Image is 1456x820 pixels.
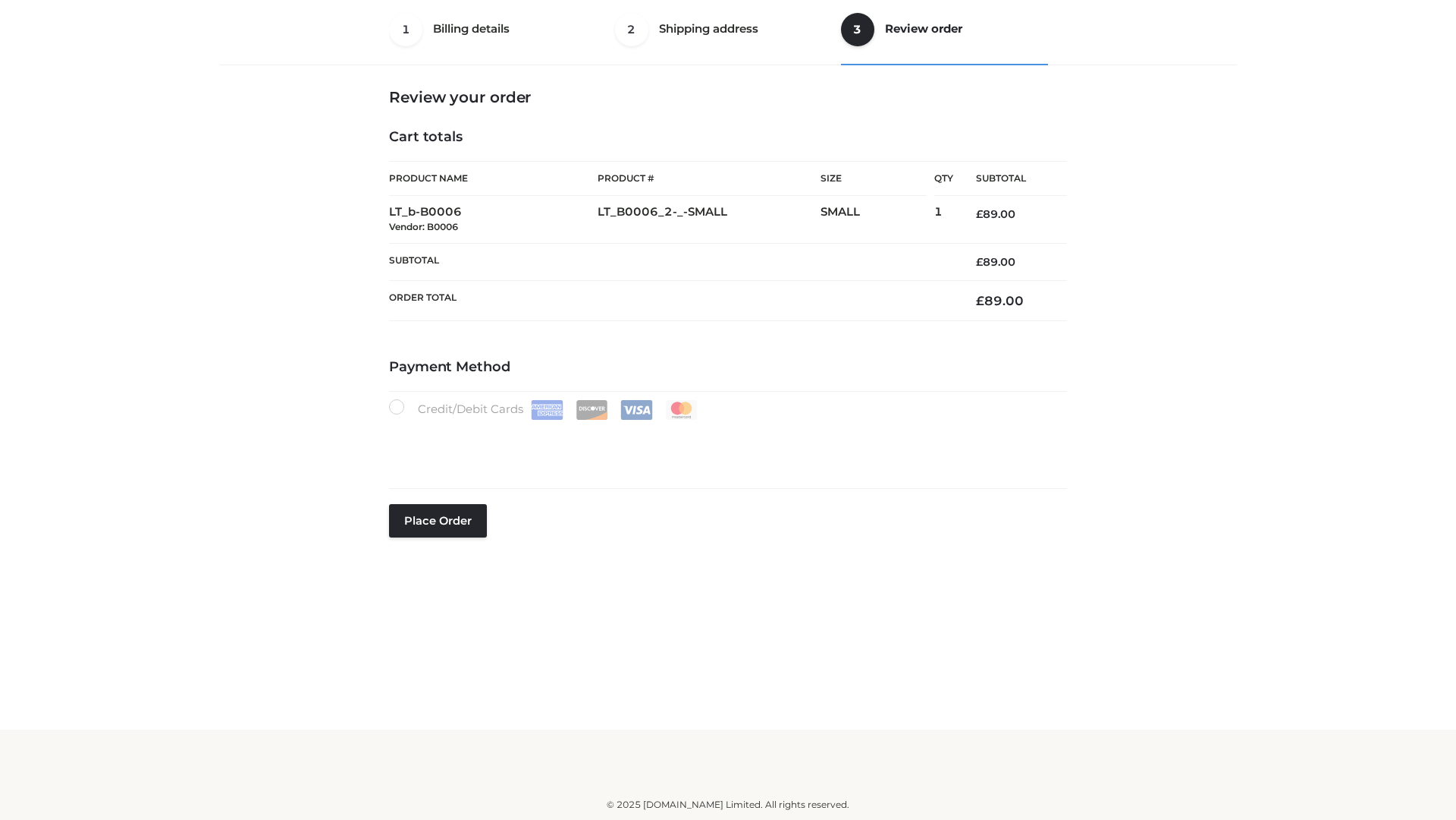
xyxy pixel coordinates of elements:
th: Order Total [389,281,953,321]
button: Place order [389,504,487,538]
small: Vendor: B0006 [389,221,458,232]
img: Amex [531,400,563,420]
th: Subtotal [389,243,953,280]
span: £ [976,293,984,308]
th: Product Name [389,161,598,196]
iframe: Secure payment input frame [386,417,1064,472]
label: Credit/Debit Cards [389,399,699,420]
h3: Review your order [389,88,1067,106]
td: 1 [934,196,953,244]
h4: Cart totals [389,129,1067,146]
bdi: 89.00 [976,293,1024,308]
th: Subtotal [953,162,1067,196]
span: £ [976,207,983,221]
span: £ [976,255,983,269]
td: SMALL [821,196,934,244]
th: Qty [934,161,953,196]
img: Mastercard [665,400,698,420]
td: LT_b-B0006 [389,196,598,244]
bdi: 89.00 [976,255,1015,269]
h4: Payment Method [389,359,1067,376]
img: Visa [620,400,653,420]
bdi: 89.00 [976,207,1015,221]
div: © 2025 [DOMAIN_NAME] Limited. All rights reserved. [225,797,1231,812]
img: Discover [576,400,608,420]
th: Size [821,162,927,196]
td: LT_B0006_2-_-SMALL [598,196,821,244]
th: Product # [598,161,821,196]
